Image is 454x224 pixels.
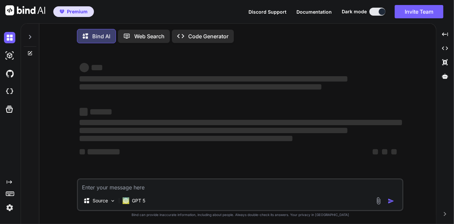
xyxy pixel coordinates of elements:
[123,197,129,204] img: GPT 5
[60,10,64,14] img: premium
[132,197,145,204] p: GPT 5
[80,108,88,116] span: ‌
[110,198,116,204] img: Pick Models
[296,9,332,15] span: Documentation
[80,136,292,141] span: ‌
[373,149,378,154] span: ‌
[4,50,15,61] img: darkAi-studio
[5,5,45,15] img: Bind AI
[391,149,397,154] span: ‌
[248,9,286,15] span: Discord Support
[90,109,112,114] span: ‌
[375,197,382,205] img: attachment
[80,120,402,125] span: ‌
[80,128,347,133] span: ‌
[53,6,94,17] button: premiumPremium
[80,76,347,82] span: ‌
[92,65,102,70] span: ‌
[395,5,443,18] button: Invite Team
[296,8,332,15] button: Documentation
[248,8,286,15] button: Discord Support
[93,197,108,204] p: Source
[134,32,165,40] p: Web Search
[4,68,15,79] img: githubDark
[77,212,403,217] p: Bind can provide inaccurate information, including about people. Always double-check its answers....
[388,198,394,204] img: icon
[4,32,15,43] img: darkChat
[382,149,387,154] span: ‌
[4,202,15,213] img: settings
[80,149,85,154] span: ‌
[88,149,120,154] span: ‌
[188,32,228,40] p: Code Generator
[92,32,110,40] p: Bind AI
[67,8,88,15] span: Premium
[80,84,321,90] span: ‌
[342,8,367,15] span: Dark mode
[80,63,89,72] span: ‌
[4,86,15,97] img: cloudideIcon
